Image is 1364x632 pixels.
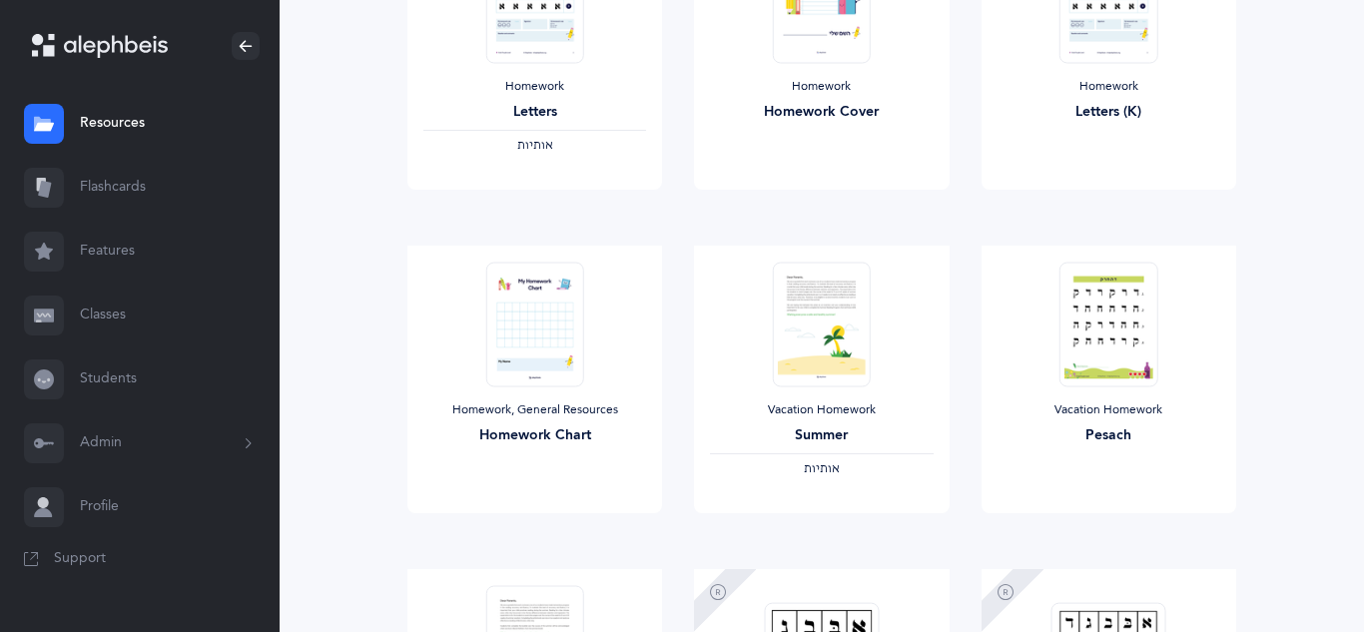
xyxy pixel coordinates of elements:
[998,425,1220,446] div: Pesach
[710,79,933,95] div: Homework
[423,102,646,123] div: Letters
[1264,532,1340,608] iframe: Drift Widget Chat Controller
[773,262,871,386] img: Summer_L1_LetterFluency_thumbnail_1685022893.png
[710,102,933,123] div: Homework Cover
[54,549,106,569] span: Support
[423,425,646,446] div: Homework Chart
[423,79,646,95] div: Homework
[710,402,933,418] div: Vacation Homework
[485,262,583,386] img: My_Homework_Chart_1_thumbnail_1716209946.png
[517,138,553,152] span: ‫אותיות‬
[423,402,646,418] div: Homework, General Resources
[710,425,933,446] div: Summer
[998,402,1220,418] div: Vacation Homework
[998,102,1220,123] div: Letters (K)
[998,79,1220,95] div: Homework
[804,461,840,475] span: ‫אותיות‬
[1059,262,1157,386] img: Pesach_EN_thumbnail_1743021875.png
